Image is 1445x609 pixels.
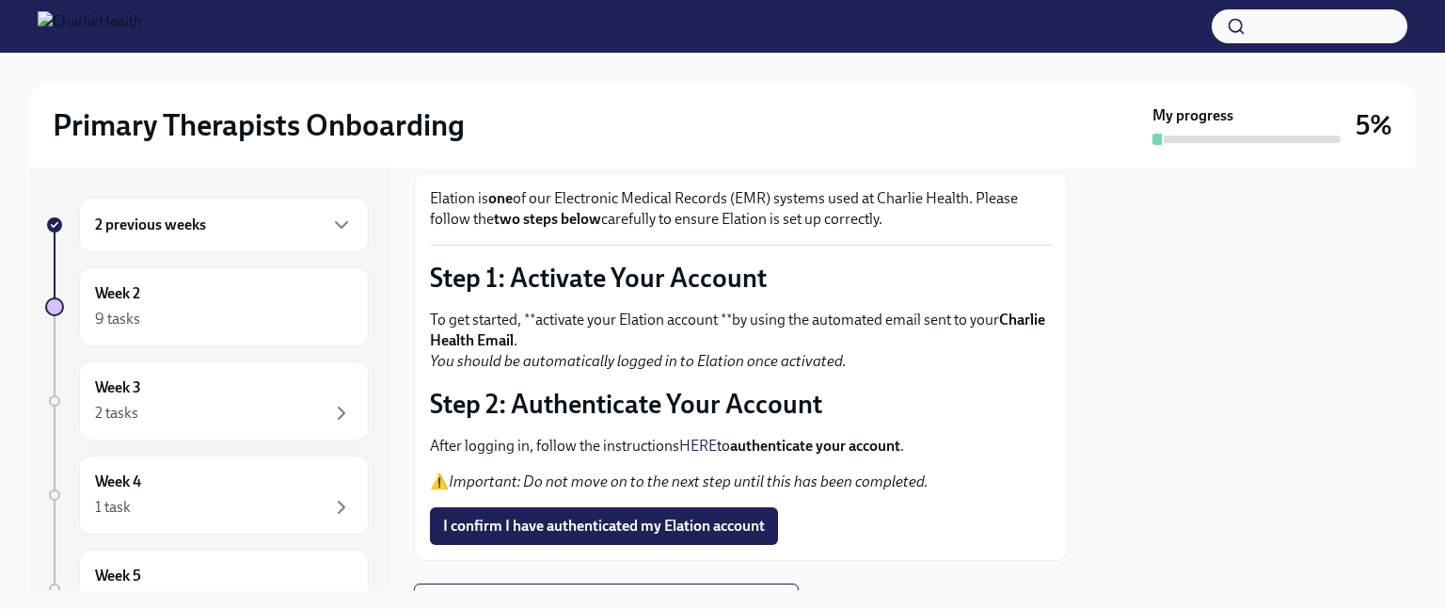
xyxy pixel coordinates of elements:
p: To get started, **activate your Elation account **by using the automated email sent to your . [430,310,1053,372]
span: I confirm I have authenticated my Elation account [443,517,765,536]
strong: authenticate your account [730,437,900,455]
strong: one [488,189,513,207]
p: Step 2: Authenticate Your Account [430,387,1053,421]
a: Week 32 tasks [45,361,369,441]
div: 1 task [95,497,131,518]
p: Step 1: Activate Your Account [430,261,1053,295]
a: Week 41 task [45,456,369,535]
h6: Week 5 [95,566,141,586]
h6: Week 3 [95,377,141,398]
p: ⚠️ [430,472,1053,492]
em: Important: Do not move on to the next step until this has been completed. [449,473,929,490]
div: 2 tasks [95,403,138,424]
a: Week 29 tasks [45,267,369,346]
p: After logging in, follow the instructions to . [430,436,1053,457]
strong: My progress [1152,105,1233,126]
div: 9 tasks [95,309,140,329]
strong: two steps below [494,210,601,228]
h2: Primary Therapists Onboarding [53,106,465,144]
button: I confirm I have authenticated my Elation account [430,507,778,545]
h6: Week 4 [95,472,141,492]
h6: Week 2 [95,283,140,304]
h6: 2 previous weeks [95,215,206,235]
p: Elation is of our Electronic Medical Records (EMR) systems used at Charlie Health. Please follow ... [430,188,1053,230]
h3: 5% [1356,108,1392,142]
div: 2 previous weeks [79,198,369,252]
a: HERE [679,437,717,455]
img: CharlieHealth [38,11,142,41]
em: You should be automatically logged in to Elation once activated. [430,352,847,370]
